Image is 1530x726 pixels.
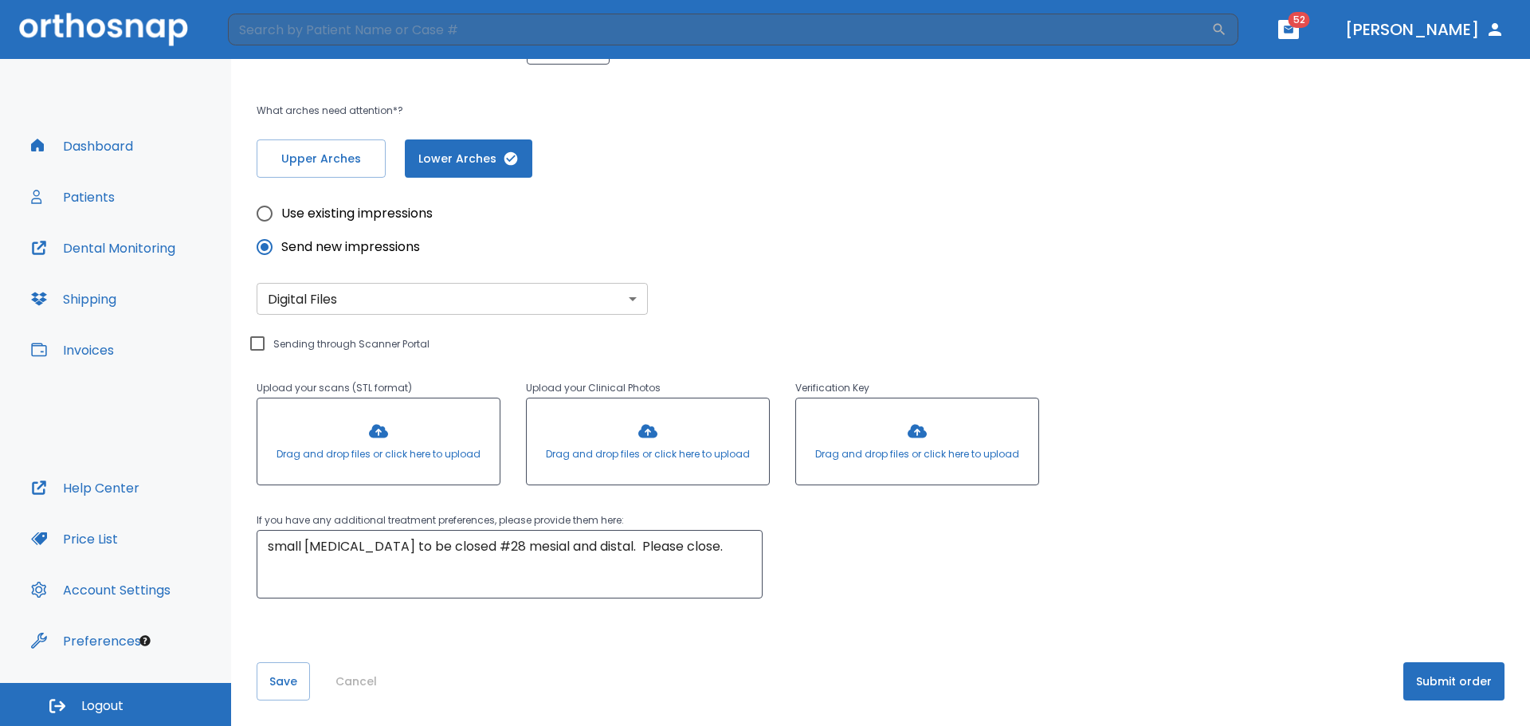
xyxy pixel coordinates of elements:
p: What arches need attention*? [257,101,985,120]
textarea: small [MEDICAL_DATA] to be closed #28 mesial and distal. Please close. [268,537,751,592]
button: Shipping [22,280,126,318]
button: Save [257,662,310,700]
span: Send new impressions [281,237,420,257]
button: Upper Arches [257,139,386,178]
span: Use existing impressions [281,204,433,223]
div: Tooltip anchor [138,634,152,648]
button: Invoices [22,331,124,369]
span: Logout [81,697,124,715]
button: Dashboard [22,127,143,165]
button: Preferences [22,622,151,660]
button: Price List [22,520,127,558]
span: 52 [1289,12,1310,28]
button: Cancel [329,662,383,700]
p: Upload your Clinical Photos [526,379,770,398]
p: If you have any additional treatment preferences, please provide them here: [257,511,1039,530]
div: Without label [257,283,648,315]
button: Patients [22,178,124,216]
button: Account Settings [22,571,180,609]
button: Lower Arches [405,139,532,178]
button: [PERSON_NAME] [1339,15,1511,44]
button: Submit order [1403,662,1504,700]
span: Upper Arches [273,151,369,167]
img: Orthosnap [19,13,188,45]
span: Lower Arches [421,151,516,167]
p: Verification Key [795,379,1039,398]
button: Help Center [22,469,149,507]
button: Dental Monitoring [22,229,185,267]
input: Search by Patient Name or Case # [228,14,1211,45]
p: Upload your scans (STL format) [257,379,500,398]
